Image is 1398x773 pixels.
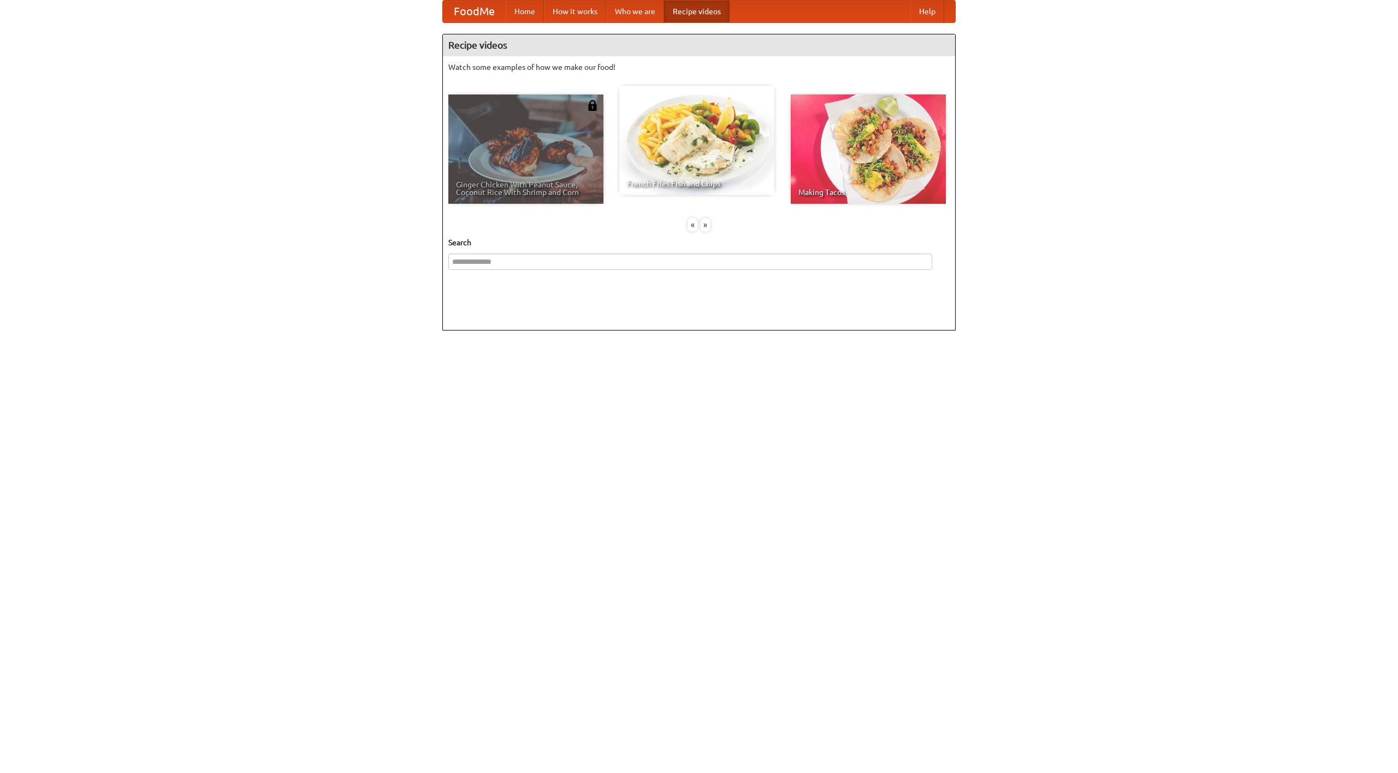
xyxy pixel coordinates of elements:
a: Help [910,1,944,22]
a: FoodMe [443,1,506,22]
span: Making Tacos [798,188,938,196]
h5: Search [448,237,950,248]
a: Home [506,1,544,22]
span: French Fries Fish and Chips [627,180,767,187]
p: Watch some examples of how we make our food! [448,62,950,73]
div: » [701,218,710,232]
a: French Fries Fish and Chips [619,86,774,195]
a: Recipe videos [664,1,730,22]
div: « [688,218,697,232]
h4: Recipe videos [443,34,955,56]
img: 483408.png [587,100,598,111]
a: How it works [544,1,606,22]
a: Who we are [606,1,664,22]
a: Making Tacos [791,95,946,204]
